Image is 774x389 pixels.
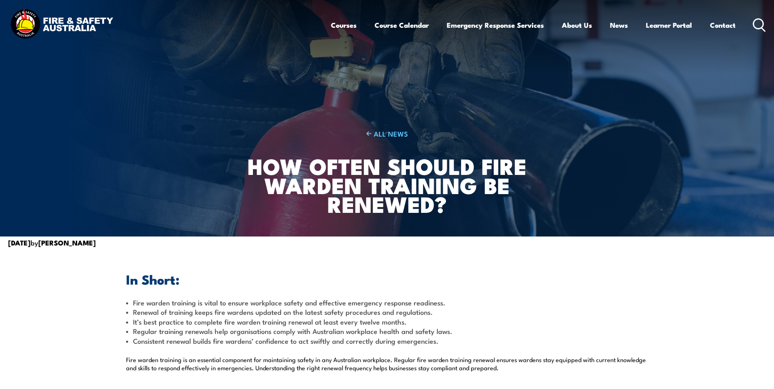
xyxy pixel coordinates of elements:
a: Contact [710,14,736,36]
span: In Short: [126,269,180,289]
span: Regular training renewals help organisations comply with Australian workplace health and safety l... [133,326,452,336]
span: Renewal of training keeps fire wardens updated on the latest safety procedures and regulations. [133,307,433,317]
span: by [8,237,96,248]
span: It’s best practice to complete fire warden training renewal at least every twelve months. [133,316,407,327]
a: About Us [562,14,592,36]
span: Consistent renewal builds fire wardens’ confidence to act swiftly and correctly during emergencies. [133,336,439,346]
a: News [610,14,628,36]
a: Course Calendar [375,14,429,36]
span: Fire warden training is vital to ensure workplace safety and effective emergency response readiness. [133,297,446,307]
a: ALL NEWS [226,129,548,138]
a: Learner Portal [646,14,692,36]
h1: How Often Should Fire Warden Training Be Renewed? [226,156,548,213]
strong: [PERSON_NAME] [38,237,96,248]
a: Emergency Response Services [447,14,544,36]
strong: [DATE] [8,237,31,248]
a: Courses [331,14,357,36]
span: Fire warden training is an essential component for maintaining safety in any Australian workplace... [126,355,646,372]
